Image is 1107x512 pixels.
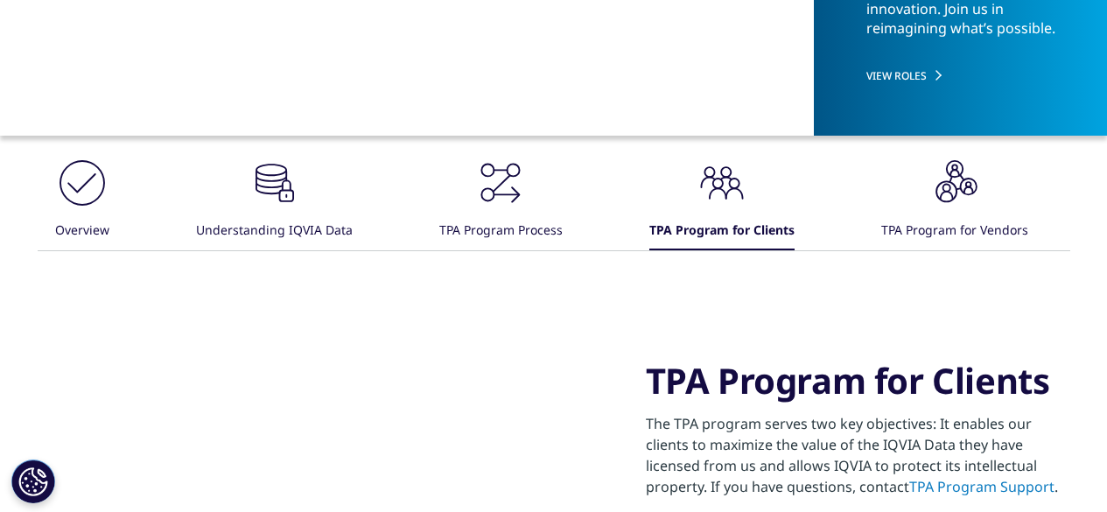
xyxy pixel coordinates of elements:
[647,157,795,250] button: TPA Program for Clients
[866,68,1056,83] a: VIEW ROLES
[53,157,109,250] button: Overview
[193,157,353,250] button: Understanding IQVIA Data
[646,359,1070,403] h3: TPA Program for Clients
[439,213,563,250] div: TPA Program Process
[437,157,563,250] button: TPA Program Process
[909,477,1054,496] a: TPA Program Support
[196,213,353,250] div: Understanding IQVIA Data
[879,157,1028,250] button: TPA Program for Vendors
[649,213,795,250] div: TPA Program for Clients
[55,213,109,250] div: Overview
[11,459,55,503] button: Cookies Settings
[881,213,1028,250] div: TPA Program for Vendors
[646,403,1070,497] div: The TPA program serves two key objectives: It enables our clients to maximize the value of the IQ...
